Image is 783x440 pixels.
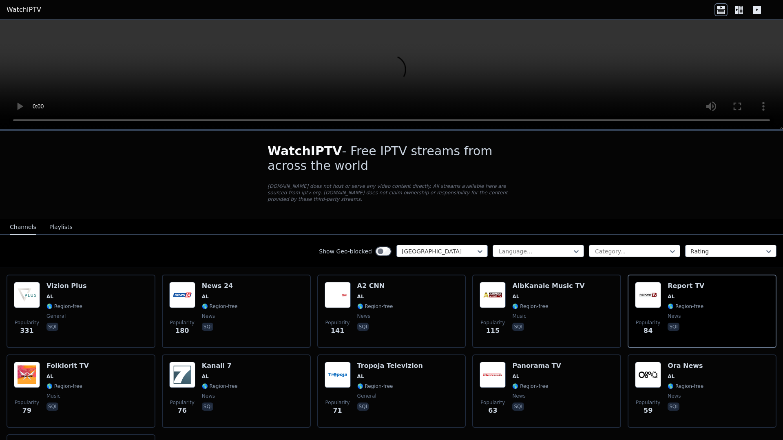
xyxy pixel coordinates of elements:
[357,323,369,331] p: sqi
[486,326,500,336] span: 115
[357,303,393,310] span: 🌎 Region-free
[668,373,675,380] span: AL
[202,383,238,389] span: 🌎 Region-free
[636,399,660,406] span: Popularity
[512,383,548,389] span: 🌎 Region-free
[668,293,675,300] span: AL
[178,406,187,416] span: 76
[635,282,661,308] img: Report TV
[169,282,195,308] img: News 24
[357,373,364,380] span: AL
[46,373,53,380] span: AL
[14,362,40,388] img: Folklorit TV
[668,313,681,319] span: news
[668,303,703,310] span: 🌎 Region-free
[15,399,39,406] span: Popularity
[202,403,214,411] p: sqi
[512,403,524,411] p: sqi
[268,183,515,202] p: [DOMAIN_NAME] does not host or serve any video content directly. All streams available here are s...
[357,383,393,389] span: 🌎 Region-free
[268,144,515,173] h1: - Free IPTV streams from across the world
[202,373,209,380] span: AL
[644,406,652,416] span: 59
[7,5,41,15] a: WatchIPTV
[331,326,344,336] span: 141
[668,393,681,399] span: news
[268,144,342,158] span: WatchIPTV
[636,319,660,326] span: Popularity
[325,282,351,308] img: A2 CNN
[512,362,561,370] h6: Panorama TV
[46,403,58,411] p: sqi
[169,362,195,388] img: Kanali 7
[668,383,703,389] span: 🌎 Region-free
[301,190,321,196] a: iptv-org
[512,393,525,399] span: news
[635,362,661,388] img: Ora News
[512,323,524,331] p: sqi
[46,362,89,370] h6: Folklorit TV
[202,293,209,300] span: AL
[46,383,82,389] span: 🌎 Region-free
[202,282,238,290] h6: News 24
[202,323,214,331] p: sqi
[46,323,58,331] p: sqi
[46,282,86,290] h6: Vizion Plus
[357,403,369,411] p: sqi
[319,247,372,255] label: Show Geo-blocked
[512,293,519,300] span: AL
[202,393,215,399] span: news
[512,303,548,310] span: 🌎 Region-free
[357,282,393,290] h6: A2 CNN
[15,319,39,326] span: Popularity
[175,326,189,336] span: 180
[325,362,351,388] img: Tropoja Televizion
[202,362,238,370] h6: Kanali 7
[46,313,66,319] span: general
[668,282,704,290] h6: Report TV
[480,399,505,406] span: Popularity
[480,362,506,388] img: Panorama TV
[10,220,36,235] button: Channels
[49,220,73,235] button: Playlists
[46,393,60,399] span: music
[22,406,31,416] span: 79
[170,399,195,406] span: Popularity
[512,373,519,380] span: AL
[46,293,53,300] span: AL
[20,326,33,336] span: 331
[488,406,497,416] span: 63
[357,293,364,300] span: AL
[357,393,376,399] span: general
[325,319,350,326] span: Popularity
[480,282,506,308] img: AlbKanale Music TV
[170,319,195,326] span: Popularity
[668,403,679,411] p: sqi
[512,313,526,319] span: music
[668,362,703,370] h6: Ora News
[357,313,370,319] span: news
[14,282,40,308] img: Vizion Plus
[325,399,350,406] span: Popularity
[202,303,238,310] span: 🌎 Region-free
[357,362,423,370] h6: Tropoja Televizion
[668,323,679,331] p: sqi
[333,406,342,416] span: 71
[202,313,215,319] span: news
[512,282,584,290] h6: AlbKanale Music TV
[644,326,652,336] span: 84
[480,319,505,326] span: Popularity
[46,303,82,310] span: 🌎 Region-free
